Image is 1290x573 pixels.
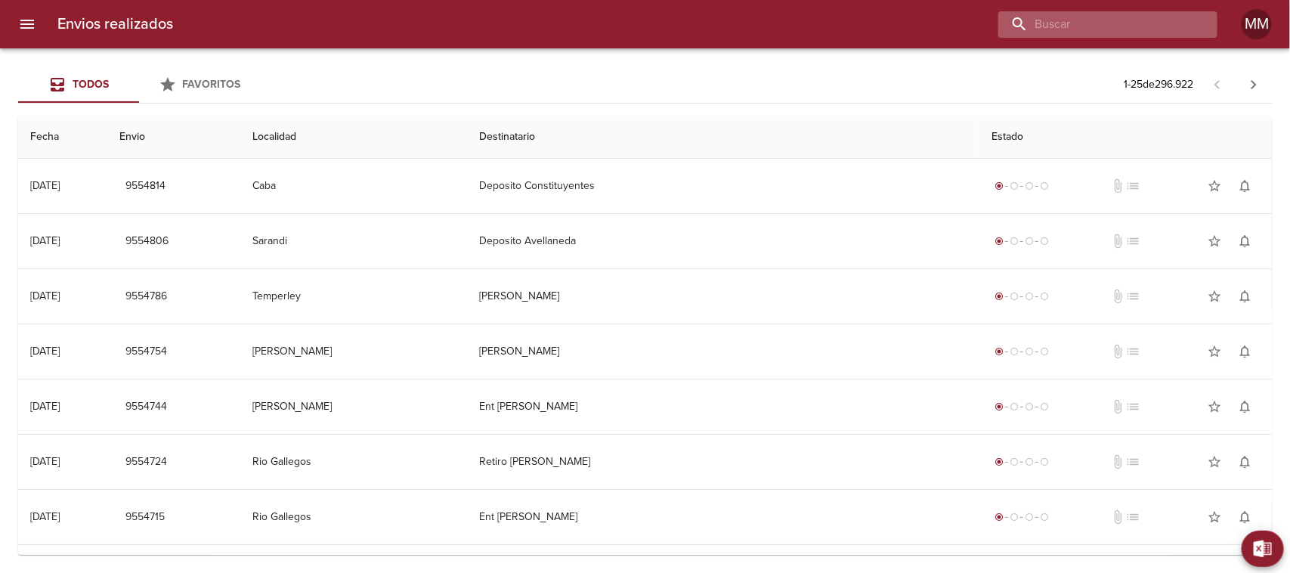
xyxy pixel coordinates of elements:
[1040,513,1049,522] span: radio_button_unchecked
[1230,336,1260,367] button: Activar notificaciones
[119,228,175,256] button: 9554806
[1207,454,1222,469] span: star_border
[1199,392,1230,422] button: Agregar a favoritos
[30,400,60,413] div: [DATE]
[125,342,167,361] span: 9554754
[991,510,1052,525] div: Generado
[1125,178,1140,194] span: No tiene pedido asociado
[30,455,60,468] div: [DATE]
[1207,399,1222,414] span: star_border
[1110,178,1125,194] span: No tiene documentos adjuntos
[119,393,173,421] button: 9554744
[119,283,173,311] button: 9554786
[1199,226,1230,256] button: Agregar a favoritos
[1242,9,1272,39] div: MM
[991,289,1052,304] div: Generado
[467,379,979,434] td: Ent [PERSON_NAME]
[1237,234,1252,249] span: notifications_none
[1110,289,1125,304] span: No tiene documentos adjuntos
[1040,347,1049,356] span: radio_button_unchecked
[467,269,979,324] td: [PERSON_NAME]
[119,448,173,476] button: 9554724
[1040,237,1049,246] span: radio_button_unchecked
[1125,510,1140,525] span: No tiene pedido asociado
[979,116,1272,159] th: Estado
[30,290,60,302] div: [DATE]
[1199,336,1230,367] button: Agregar a favoritos
[30,510,60,523] div: [DATE]
[998,11,1192,38] input: buscar
[467,490,979,544] td: Ent [PERSON_NAME]
[1207,510,1222,525] span: star_border
[1025,237,1034,246] span: radio_button_unchecked
[467,435,979,489] td: Retiro [PERSON_NAME]
[991,344,1052,359] div: Generado
[1040,457,1049,466] span: radio_button_unchecked
[1025,402,1034,411] span: radio_button_unchecked
[1230,171,1260,201] button: Activar notificaciones
[995,237,1004,246] span: radio_button_checked
[991,234,1052,249] div: Generado
[30,234,60,247] div: [DATE]
[1237,454,1252,469] span: notifications_none
[240,269,467,324] td: Temperley
[1110,399,1125,414] span: No tiene documentos adjuntos
[1236,67,1272,103] span: Pagina siguiente
[1230,447,1260,477] button: Activar notificaciones
[1110,454,1125,469] span: No tiene documentos adjuntos
[1199,76,1236,91] span: Pagina anterior
[1010,513,1019,522] span: radio_button_unchecked
[1010,347,1019,356] span: radio_button_unchecked
[1110,510,1125,525] span: No tiene documentos adjuntos
[991,454,1052,469] div: Generado
[1207,178,1222,194] span: star_border
[1125,344,1140,359] span: No tiene pedido asociado
[1010,457,1019,466] span: radio_button_unchecked
[1025,347,1034,356] span: radio_button_unchecked
[125,177,166,196] span: 9554814
[1237,289,1252,304] span: notifications_none
[1010,402,1019,411] span: radio_button_unchecked
[995,181,1004,190] span: radio_button_checked
[995,457,1004,466] span: radio_button_checked
[240,324,467,379] td: [PERSON_NAME]
[1125,234,1140,249] span: No tiene pedido asociado
[125,398,167,417] span: 9554744
[467,214,979,268] td: Deposito Avellaneda
[240,116,467,159] th: Localidad
[1125,399,1140,414] span: No tiene pedido asociado
[1110,344,1125,359] span: No tiene documentos adjuntos
[240,379,467,434] td: [PERSON_NAME]
[1237,178,1252,194] span: notifications_none
[125,232,169,251] span: 9554806
[1010,292,1019,301] span: radio_button_unchecked
[240,490,467,544] td: Rio Gallegos
[1237,510,1252,525] span: notifications_none
[125,508,165,527] span: 9554715
[1010,181,1019,190] span: radio_button_unchecked
[991,178,1052,194] div: Generado
[1040,181,1049,190] span: radio_button_unchecked
[30,345,60,358] div: [DATE]
[995,347,1004,356] span: radio_button_checked
[1230,281,1260,311] button: Activar notificaciones
[240,435,467,489] td: Rio Gallegos
[107,116,240,159] th: Envio
[1025,457,1034,466] span: radio_button_unchecked
[57,12,173,36] h6: Envios realizados
[1025,513,1034,522] span: radio_button_unchecked
[467,159,979,213] td: Deposito Constituyentes
[1010,237,1019,246] span: radio_button_unchecked
[1207,234,1222,249] span: star_border
[125,453,167,472] span: 9554724
[991,399,1052,414] div: Generado
[1230,226,1260,256] button: Activar notificaciones
[240,159,467,213] td: Caba
[1230,502,1260,532] button: Activar notificaciones
[1242,531,1284,567] button: Exportar Excel
[240,214,467,268] td: Sarandi
[119,338,173,366] button: 9554754
[995,292,1004,301] span: radio_button_checked
[1040,292,1049,301] span: radio_button_unchecked
[1125,289,1140,304] span: No tiene pedido asociado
